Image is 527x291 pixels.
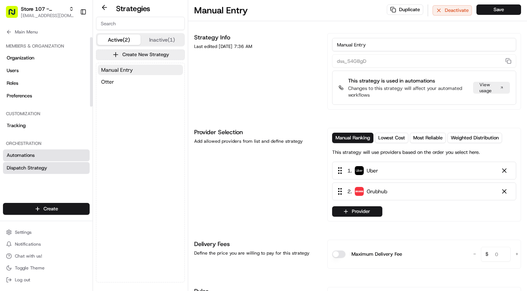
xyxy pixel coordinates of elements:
button: Main Menu [3,27,90,37]
div: Members & Organization [3,40,90,52]
div: 1 . [335,166,378,175]
span: Chat with us! [15,253,42,259]
span: Weighted Distribution [451,135,499,141]
a: Tracking [3,120,90,132]
p: Welcome 👋 [7,30,135,42]
button: Most Reliable [410,133,446,143]
h1: Strategy Info [194,33,318,42]
button: Provider [332,206,382,217]
a: View usage [473,82,510,94]
button: Otter [98,77,183,87]
span: Uber [367,167,378,174]
button: Notifications [3,239,90,249]
span: Roles [7,80,18,87]
button: Deactivate [433,5,472,16]
span: Knowledge Base [15,108,57,115]
button: Toggle Theme [3,263,90,273]
span: Most Reliable [413,135,443,141]
button: Duplicate [387,4,423,15]
button: Save [476,4,521,15]
span: Notifications [15,241,41,247]
span: Main Menu [15,29,38,35]
span: Preferences [7,93,32,99]
span: $ [482,248,491,263]
button: Store 107 - Prentice Hospital (Just Salad) [21,5,66,13]
button: Create [3,203,90,215]
button: [EMAIL_ADDRESS][DOMAIN_NAME] [21,13,74,19]
h2: Strategies [116,3,150,14]
span: Log out [15,277,30,283]
h1: Manual Entry [194,4,248,16]
span: Create [44,206,58,212]
span: Tracking [7,122,26,129]
div: Start new chat [25,71,122,78]
a: Dispatch Strategy [3,162,90,174]
a: Organization [3,52,90,64]
a: 📗Knowledge Base [4,105,60,118]
button: Chat with us! [3,251,90,261]
div: 1. Uber [332,162,516,180]
span: Automations [7,152,35,159]
span: Dispatch Strategy [7,165,47,171]
img: uber-new-logo.jpeg [355,166,364,175]
div: 💻 [63,109,69,114]
span: Toggle Theme [15,265,45,271]
span: Grubhub [367,188,387,195]
input: Clear [19,48,123,56]
label: Maximum Delivery Fee [351,250,402,258]
a: Preferences [3,90,90,102]
span: Settings [15,229,32,235]
img: 1736555255976-a54dd68f-1ca7-489b-9aae-adbdc363a1c4 [7,71,21,84]
div: Orchestration [3,138,90,149]
button: Create New Strategy [96,49,185,60]
div: Customization [3,108,90,120]
a: 💻API Documentation [60,105,122,118]
button: Log out [3,275,90,285]
button: Manual Ranking [332,133,373,143]
span: Manual Ranking [335,135,370,141]
span: Pylon [74,126,90,132]
p: This strategy is used in automations [348,77,469,84]
div: 2. Grubhub [332,182,516,200]
span: Otter [101,78,114,85]
h1: Provider Selection [194,128,318,137]
button: Inactive (1) [141,35,184,45]
div: Add allowed providers from list and define strategy [194,138,318,144]
div: Define the price you are willing to pay for this strategy [194,250,318,256]
a: Users [3,65,90,77]
span: Manual Entry [101,66,133,74]
span: Users [7,67,19,74]
a: Powered byPylon [52,126,90,132]
button: Start new chat [126,73,135,82]
button: Weighted Distribution [447,133,502,143]
button: Active (2) [97,35,141,45]
button: Lowest Cost [375,133,408,143]
img: 5e692f75ce7d37001a5d71f1 [355,187,364,196]
button: Store 107 - Prentice Hospital (Just Salad)[EMAIL_ADDRESS][DOMAIN_NAME] [3,3,77,21]
div: Last edited [DATE] 7:36 AM [194,43,318,49]
p: Changes to this strategy will affect your automated workflows [348,85,469,98]
span: API Documentation [70,108,119,115]
div: We're available if you need us! [25,78,94,84]
a: Roles [3,77,90,89]
a: Automations [3,149,90,161]
img: Nash [7,7,22,22]
button: Settings [3,227,90,237]
div: 2 . [335,187,387,195]
p: This strategy will use providers based on the order you select here. [332,149,480,156]
span: Organization [7,55,34,61]
div: 📗 [7,109,13,114]
input: Search [96,17,185,30]
h1: Delivery Fees [194,240,318,249]
span: Lowest Cost [378,135,405,141]
button: Manual Entry [98,65,183,75]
